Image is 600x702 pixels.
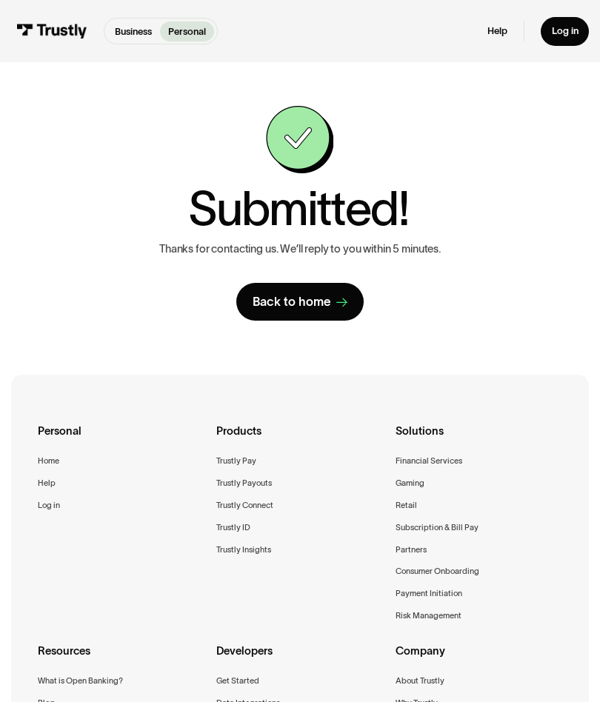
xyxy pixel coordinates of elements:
a: Risk Management [396,609,461,623]
a: Subscription & Bill Pay [396,521,479,535]
img: Trustly Logo [16,24,87,39]
a: Trustly Connect [216,498,273,512]
a: Financial Services [396,454,462,468]
a: Personal [160,21,214,41]
a: Back to home [236,283,364,321]
div: Products [216,423,383,454]
a: Retail [396,498,417,512]
a: Business [107,21,160,41]
a: Help [38,476,56,490]
p: Personal [168,24,206,39]
div: Solutions [396,423,562,454]
a: Payment Initiation [396,586,462,601]
div: Resources [38,643,204,674]
div: Personal [38,423,204,454]
p: Business [115,24,152,39]
div: Developers [216,643,383,674]
a: Trustly Pay [216,454,256,468]
a: Gaming [396,476,424,490]
a: Get Started [216,674,259,688]
a: Consumer Onboarding [396,564,479,578]
a: Home [38,454,59,468]
a: Log in [541,17,589,46]
div: Back to home [253,294,331,310]
a: Trustly ID [216,521,250,535]
h1: Submitted! [188,184,410,232]
a: Log in [38,498,60,512]
a: Help [487,25,507,38]
p: Thanks for contacting us. We’ll reply to you within 5 minutes. [159,243,441,256]
div: Company [396,643,562,674]
a: Partners [396,543,427,557]
div: Log in [552,25,579,38]
a: What is Open Banking? [38,674,123,688]
a: About Trustly [396,674,444,688]
a: Trustly Insights [216,543,271,557]
a: Trustly Payouts [216,476,272,490]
